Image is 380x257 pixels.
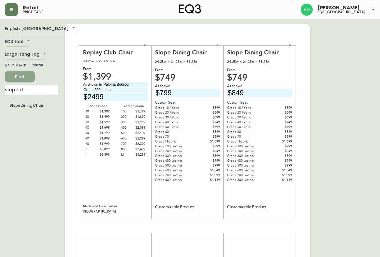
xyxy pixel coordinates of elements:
[18,35,83,40] div: 33.25w × 29d × 28h
[83,82,103,87] span: As shown in
[318,10,366,14] h5: eq3 [GEOGRAPHIC_DATA]
[133,125,145,130] div: $2,099
[98,114,110,120] div: $1,499
[98,141,110,147] div: $1,999
[5,100,58,111] li: Large Hang Tag
[269,106,292,110] div: $599
[197,149,220,154] div: $849
[197,120,220,125] div: $749
[227,75,292,81] div: $749
[5,24,76,34] div: English [GEOGRAPHIC_DATA]
[269,134,292,139] div: $899
[18,42,83,48] div: From
[155,115,197,120] div: Grade 30 Fabric
[301,4,313,16] img: db11c1629862fe82d63d0774b1b54d2b
[269,110,292,115] div: $649
[155,130,197,134] div: Grade 60
[98,136,110,141] div: $1,899
[98,109,110,114] div: $1,399
[155,149,197,154] div: Grade 200 Leather
[85,120,98,125] div: 30
[269,173,292,178] div: $1,099
[98,130,110,136] div: $1,799
[227,173,269,178] div: Grade 700 Leather
[269,163,292,168] div: $999
[85,114,98,120] div: 20
[197,168,220,173] div: $1,049
[155,110,197,115] div: Grade 20 Fabric
[155,125,197,130] div: Grade 50 Fabric
[155,144,197,149] div: Grade 100 Leather
[155,100,220,106] div: Custom Seat
[227,84,243,89] span: As shown
[5,50,47,60] div: Large Hang Tag
[269,139,292,144] div: $1,699
[197,134,220,139] div: $899
[227,158,269,163] div: Grade 400 Leather
[155,154,197,158] div: Grade 300 Leather
[227,130,269,134] div: Grade 60
[121,136,133,141] div: 600
[227,100,292,106] div: Custom Seat
[83,59,148,64] div: 33.25w × 29d × 28h
[227,163,269,168] div: Grade 500 Leather
[227,139,269,144] div: Grade I Fabric
[133,130,145,136] div: $2,199
[83,203,148,214] div: Made and Designed in [GEOGRAPHIC_DATA]
[269,154,292,158] div: $899
[5,85,58,95] input: Search
[197,158,220,163] div: $949
[227,110,269,115] div: Grade 20 Fabric
[121,114,133,120] div: 200
[155,120,197,125] div: Grade 40 Fabric
[269,178,292,182] div: $1,149
[155,49,220,56] div: Slope Dining Chair
[10,73,30,81] span: Print
[103,82,148,87] input: fabric/leather and leg
[133,136,145,141] div: $2,299
[155,168,197,173] div: Grade 600 Leather
[155,158,197,163] div: Grade 400 Leather
[155,139,197,144] div: Grade I Fabric
[155,89,220,97] input: price excluding $
[23,10,44,14] h5: price tags
[155,75,220,81] div: $749
[197,163,220,168] div: $999
[133,109,145,114] div: $1,799
[155,68,163,72] span: From
[227,49,292,56] div: Slope Dining Chair
[85,152,98,158] div: I
[318,5,360,10] span: [PERSON_NAME]
[197,130,220,134] div: $849
[133,147,145,152] div: $2,499
[133,120,145,125] div: $1,999
[85,136,98,141] div: 60
[197,178,220,182] div: $1,149
[5,71,35,82] button: Print
[227,168,269,173] div: Grade 600 Leather
[155,178,197,182] div: Grade 800 Leather
[83,93,148,101] input: price excluding $
[269,115,292,120] div: $699
[227,134,269,139] div: Grade 70
[227,89,292,97] input: price excluding $
[155,134,197,139] div: Grade 70
[269,120,292,125] div: $749
[155,59,220,65] div: 24.25w × 24.25d × 31.25h
[18,25,83,32] div: Replay Club Chair
[227,68,236,72] span: From
[197,125,220,130] div: $799
[98,152,110,158] div: $3,399
[83,66,148,72] div: From
[133,114,145,120] div: $1,899
[227,59,292,65] div: 24.25w × 24.25d × 31.25h
[23,5,38,10] span: Retail
[133,152,145,158] div: $3,299
[85,141,98,147] div: 70
[227,178,269,182] div: Grade 800 Leather
[227,115,269,120] div: Grade 30 Fabric
[98,147,110,152] div: $3,099
[197,144,220,149] div: $799
[5,37,31,47] div: EQ3 font
[133,141,145,147] div: $2,399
